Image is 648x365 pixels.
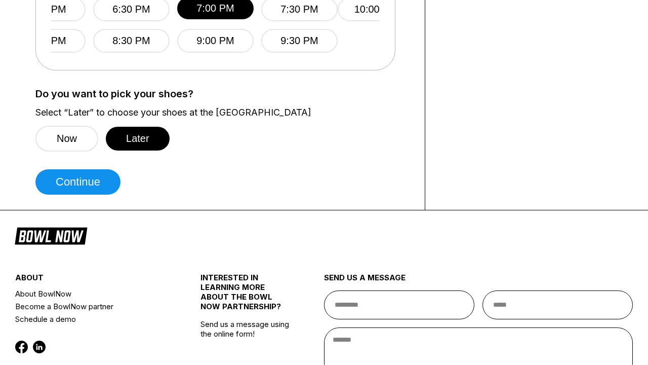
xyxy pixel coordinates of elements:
[15,273,170,287] div: about
[35,169,120,195] button: Continue
[324,273,633,290] div: send us a message
[93,29,170,53] button: 8:30 PM
[35,126,98,152] button: Now
[15,313,170,325] a: Schedule a demo
[200,273,293,319] div: INTERESTED IN LEARNING MORE ABOUT THE BOWL NOW PARTNERSHIP?
[35,88,410,99] label: Do you want to pick your shoes?
[15,287,170,300] a: About BowlNow
[261,29,338,53] button: 9:30 PM
[35,107,410,118] label: Select “Later” to choose your shoes at the [GEOGRAPHIC_DATA]
[177,29,254,53] button: 9:00 PM
[15,300,170,313] a: Become a BowlNow partner
[106,127,170,151] button: Later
